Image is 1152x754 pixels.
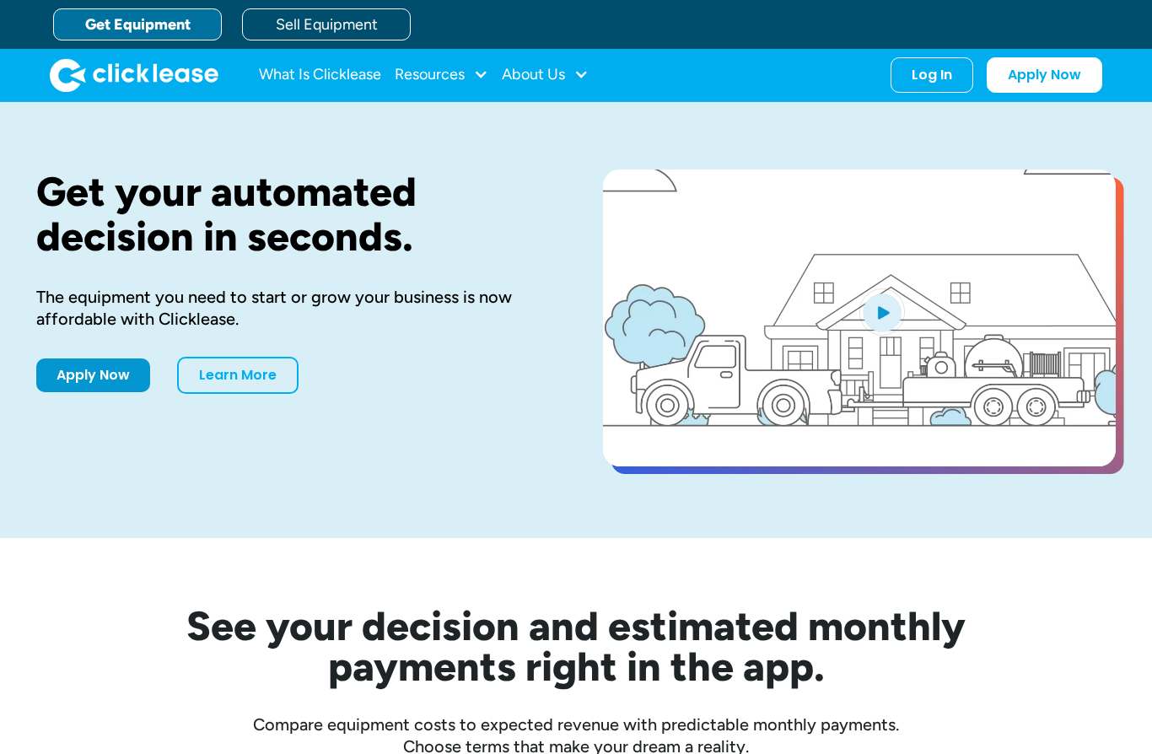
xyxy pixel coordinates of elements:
[53,8,222,40] a: Get Equipment
[177,357,299,394] a: Learn More
[36,286,549,330] div: The equipment you need to start or grow your business is now affordable with Clicklease.
[502,58,589,92] div: About Us
[912,67,952,83] div: Log In
[36,358,150,392] a: Apply Now
[50,58,218,92] img: Clicklease logo
[603,170,1116,466] a: open lightbox
[50,58,218,92] a: home
[36,170,549,259] h1: Get your automated decision in seconds.
[987,57,1102,93] a: Apply Now
[104,606,1048,687] h2: See your decision and estimated monthly payments right in the app.
[395,58,488,92] div: Resources
[259,58,381,92] a: What Is Clicklease
[859,288,905,336] img: Blue play button logo on a light blue circular background
[242,8,411,40] a: Sell Equipment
